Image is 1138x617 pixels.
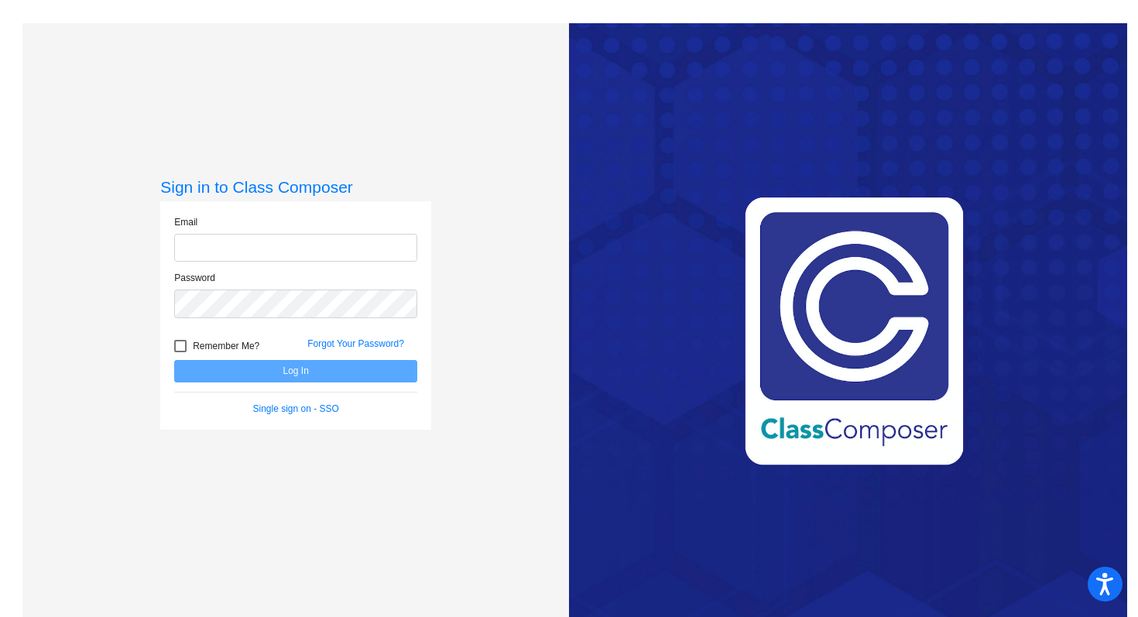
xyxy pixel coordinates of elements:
a: Forgot Your Password? [307,338,404,349]
span: Remember Me? [193,337,259,355]
button: Log In [174,360,417,382]
label: Email [174,215,197,229]
h3: Sign in to Class Composer [160,177,431,197]
label: Password [174,271,215,285]
a: Single sign on - SSO [253,403,339,414]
